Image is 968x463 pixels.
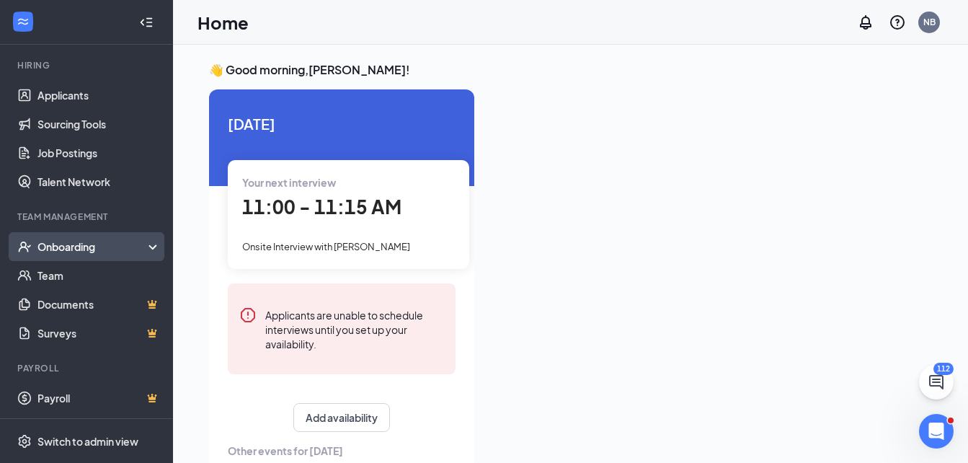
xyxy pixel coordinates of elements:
div: Hiring [17,59,158,71]
a: DocumentsCrown [37,290,161,319]
a: SurveysCrown [37,319,161,348]
a: Job Postings [37,138,161,167]
div: Switch to admin view [37,434,138,449]
div: 112 [933,363,954,375]
span: Onsite Interview with [PERSON_NAME] [242,241,410,252]
svg: QuestionInfo [889,14,906,31]
span: Other events for [DATE] [228,443,456,459]
button: ChatActive [919,365,954,400]
span: Your next interview [242,176,336,189]
div: Team Management [17,211,158,223]
svg: Notifications [857,14,874,31]
a: PayrollCrown [37,384,161,413]
a: Talent Network [37,167,161,196]
span: [DATE] [228,113,456,135]
a: Sourcing Tools [37,110,161,138]
svg: Settings [17,434,32,449]
div: Onboarding [37,239,148,254]
svg: WorkstreamLogo [16,14,30,29]
h3: 👋 Good morning, [PERSON_NAME] ! [209,62,932,78]
div: NB [923,16,936,28]
span: 11:00 - 11:15 AM [242,195,401,219]
svg: ChatActive [928,374,945,391]
svg: UserCheck [17,239,32,254]
svg: Collapse [139,15,154,30]
div: Payroll [17,362,158,374]
svg: Error [239,307,257,324]
a: Team [37,261,161,290]
h1: Home [197,10,249,35]
button: Add availability [293,403,390,432]
a: Applicants [37,81,161,110]
iframe: Intercom live chat [919,414,954,449]
div: Applicants are unable to schedule interviews until you set up your availability. [265,307,444,351]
